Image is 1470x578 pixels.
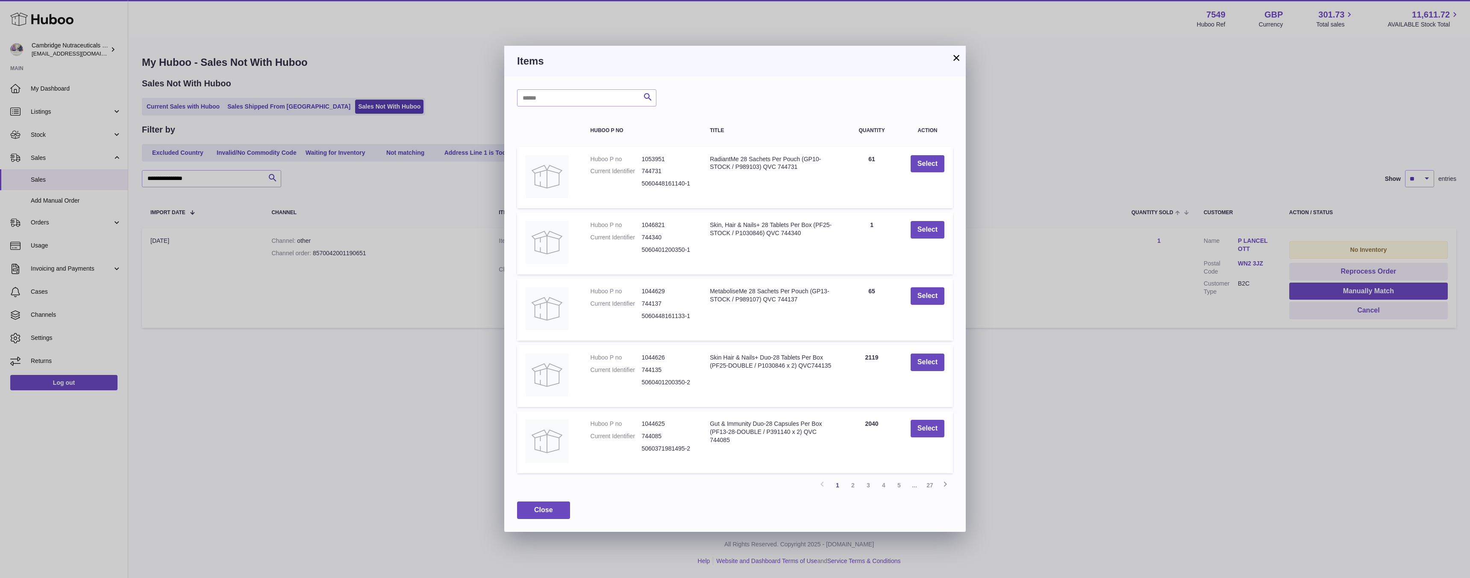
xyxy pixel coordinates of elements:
[641,287,693,295] dd: 1044629
[641,378,693,386] dd: 5060401200350-2
[517,501,570,519] button: Close
[830,478,845,493] a: 1
[641,354,693,362] dd: 1044626
[710,221,833,237] div: Skin, Hair & Nails+ 28 Tablets Per Box (PF25-STOCK / P1030846) QVC 744340
[710,287,833,304] div: MetaboliseMe 28 Sachets Per Pouch (GP13-STOCK / P989107) QVC 744137
[951,53,961,63] button: ×
[710,155,833,171] div: RadiantMe 28 Sachets Per Pouch (GP10-STOCK / P989103) QVC 744731
[641,420,693,428] dd: 1044625
[710,354,833,370] div: Skin Hair & Nails+ Duo-28 Tablets Per Box (PF25-DOUBLE / P1030846 x 2) QVC744135
[641,167,693,175] dd: 744731
[911,221,944,239] button: Select
[907,478,922,493] span: ...
[591,221,642,229] dt: Huboo P no
[911,287,944,305] button: Select
[876,478,891,493] a: 4
[517,54,953,68] h3: Items
[641,155,693,163] dd: 1053951
[526,420,568,463] img: Gut & Immunity Duo-28 Capsules Per Box (PF13-28-DOUBLE / P391140 x 2) QVC 744085
[591,300,642,308] dt: Current Identifier
[710,420,833,444] div: Gut & Immunity Duo-28 Capsules Per Box (PF13-28-DOUBLE / P391140 x 2) QVC 744085
[641,180,693,188] dd: 5060448161140-1
[641,300,693,308] dd: 744137
[526,155,568,198] img: RadiantMe 28 Sachets Per Pouch (GP10-STOCK / P989103) QVC 744731
[841,147,902,209] td: 61
[591,233,642,242] dt: Current Identifier
[591,155,642,163] dt: Huboo P no
[641,312,693,320] dd: 5060448161133-1
[861,478,876,493] a: 3
[902,119,953,142] th: Action
[911,420,944,437] button: Select
[891,478,907,493] a: 5
[641,233,693,242] dd: 744340
[591,287,642,295] dt: Huboo P no
[845,478,861,493] a: 2
[526,221,568,264] img: Skin, Hair & Nails+ 28 Tablets Per Box (PF25-STOCK / P1030846) QVC 744340
[526,287,568,330] img: MetaboliseMe 28 Sachets Per Pouch (GP13-STOCK / P989107) QVC 744137
[911,354,944,371] button: Select
[526,354,568,396] img: Skin Hair & Nails+ Duo-28 Tablets Per Box (PF25-DOUBLE / P1030846 x 2) QVC744135
[534,506,553,513] span: Close
[841,411,902,473] td: 2040
[591,354,642,362] dt: Huboo P no
[641,246,693,254] dd: 5060401200350-1
[701,119,841,142] th: Title
[641,432,693,440] dd: 744085
[641,445,693,453] dd: 5060371981495-2
[591,432,642,440] dt: Current Identifier
[841,119,902,142] th: Quantity
[841,212,902,274] td: 1
[911,155,944,173] button: Select
[641,366,693,374] dd: 744135
[582,119,702,142] th: Huboo P no
[841,279,902,341] td: 65
[591,167,642,175] dt: Current Identifier
[841,345,902,407] td: 2119
[922,478,938,493] a: 27
[591,366,642,374] dt: Current Identifier
[641,221,693,229] dd: 1046821
[591,420,642,428] dt: Huboo P no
